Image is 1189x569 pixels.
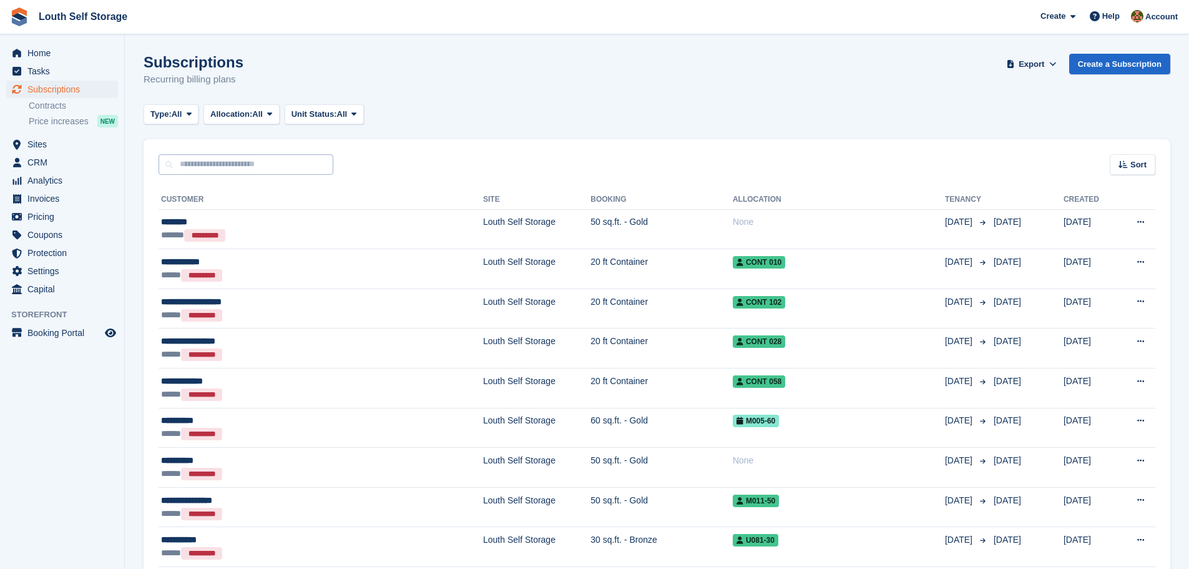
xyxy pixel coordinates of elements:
span: Account [1145,11,1178,23]
span: Home [27,44,102,62]
div: None [733,215,945,229]
span: Booking Portal [27,324,102,342]
span: Cont 010 [733,256,785,269]
a: Preview store [103,325,118,340]
td: [DATE] [1064,289,1117,329]
span: [DATE] [945,494,975,507]
th: Created [1064,190,1117,210]
span: [DATE] [994,455,1021,465]
span: Type: [150,108,172,121]
span: [DATE] [945,414,975,427]
span: Help [1102,10,1120,22]
span: [DATE] [945,454,975,467]
span: All [337,108,348,121]
a: menu [6,208,118,225]
span: Export [1019,58,1044,71]
th: Customer [159,190,483,210]
a: Louth Self Storage [34,6,132,27]
td: [DATE] [1064,329,1117,369]
span: [DATE] [994,535,1021,545]
span: [DATE] [994,336,1021,346]
td: 20 ft Container [590,329,733,369]
td: [DATE] [1064,408,1117,448]
td: Louth Self Storage [483,249,590,289]
span: CRM [27,154,102,171]
span: [DATE] [945,255,975,269]
span: Allocation: [210,108,252,121]
span: Coupons [27,226,102,244]
td: Louth Self Storage [483,448,590,488]
span: Unit Status: [291,108,337,121]
span: [DATE] [945,335,975,348]
img: stora-icon-8386f47178a22dfd0bd8f6a31ec36ba5ce8667c1dd55bd0f319d3a0aa187defe.svg [10,7,29,26]
span: Analytics [27,172,102,189]
span: Sites [27,136,102,153]
span: Subscriptions [27,81,102,98]
span: Settings [27,262,102,280]
a: menu [6,280,118,298]
td: Louth Self Storage [483,487,590,527]
th: Booking [590,190,733,210]
span: [DATE] [945,215,975,229]
td: Louth Self Storage [483,527,590,567]
th: Allocation [733,190,945,210]
span: U081-30 [733,534,778,547]
span: Price increases [29,116,89,127]
div: None [733,454,945,467]
span: [DATE] [945,533,975,547]
span: All [172,108,182,121]
td: [DATE] [1064,448,1117,488]
a: Price increases NEW [29,114,118,128]
td: 50 sq.ft. - Gold [590,448,733,488]
span: Cont 058 [733,375,785,388]
a: Contracts [29,100,118,112]
button: Type: All [144,104,198,125]
th: Site [483,190,590,210]
span: Storefront [11,309,124,321]
a: menu [6,262,118,280]
td: Louth Self Storage [483,408,590,448]
span: Pricing [27,208,102,225]
span: Invoices [27,190,102,207]
td: [DATE] [1064,487,1117,527]
span: [DATE] [994,376,1021,386]
h1: Subscriptions [144,54,243,71]
span: Protection [27,244,102,262]
a: menu [6,62,118,80]
span: Cont 028 [733,335,785,348]
span: [DATE] [994,297,1021,307]
div: NEW [97,115,118,127]
span: [DATE] [945,295,975,309]
span: Create [1040,10,1065,22]
a: menu [6,244,118,262]
a: menu [6,44,118,62]
a: menu [6,324,118,342]
img: Andy Smith [1131,10,1143,22]
span: [DATE] [994,257,1021,267]
span: [DATE] [994,495,1021,505]
a: menu [6,81,118,98]
a: menu [6,190,118,207]
a: menu [6,172,118,189]
th: Tenancy [945,190,989,210]
span: Capital [27,280,102,298]
button: Allocation: All [203,104,280,125]
td: [DATE] [1064,369,1117,408]
td: 60 sq.ft. - Gold [590,408,733,448]
span: Sort [1130,159,1147,171]
button: Unit Status: All [285,104,364,125]
p: Recurring billing plans [144,72,243,87]
td: 50 sq.ft. - Gold [590,209,733,249]
a: menu [6,154,118,171]
a: menu [6,226,118,244]
span: M011-50 [733,495,779,507]
span: All [252,108,263,121]
a: Create a Subscription [1069,54,1170,74]
span: [DATE] [994,217,1021,227]
span: M005-60 [733,415,779,427]
td: 20 ft Container [590,249,733,289]
button: Export [1004,54,1059,74]
td: Louth Self Storage [483,329,590,369]
td: Louth Self Storage [483,289,590,329]
td: Louth Self Storage [483,209,590,249]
